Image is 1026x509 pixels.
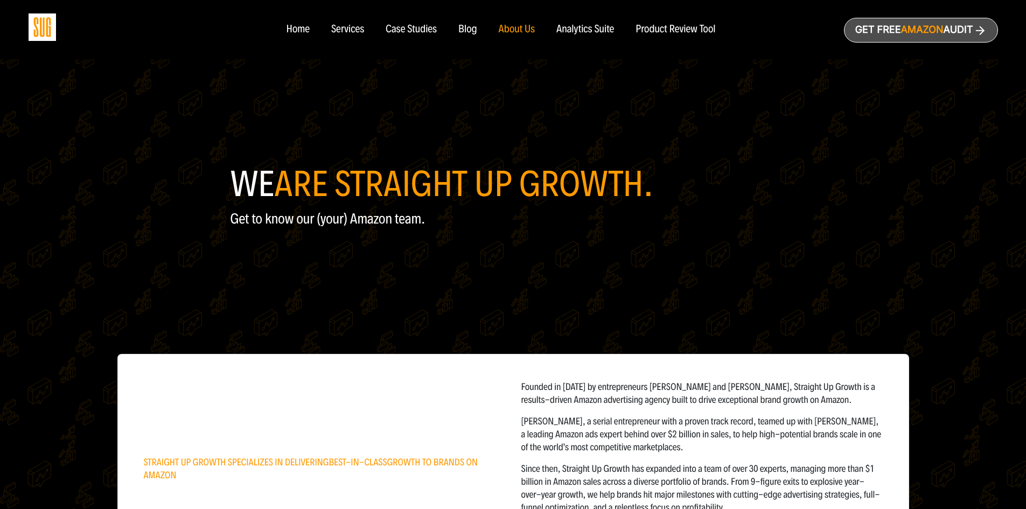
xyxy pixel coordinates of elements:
[274,163,653,206] span: ARE STRAIGHT UP GROWTH.
[231,168,796,200] h1: WE
[636,24,715,36] a: Product Review Tool
[901,24,943,36] span: Amazon
[286,24,309,36] a: Home
[458,24,477,36] a: Blog
[556,24,614,36] a: Analytics Suite
[499,24,535,36] a: About Us
[329,456,387,468] span: BEST-IN-CLASS
[844,18,998,43] a: Get freeAmazonAudit
[29,13,56,41] img: Sug
[386,24,437,36] a: Case Studies
[521,380,883,406] p: Founded in [DATE] by entrepreneurs [PERSON_NAME] and [PERSON_NAME], Straight Up Growth is a resul...
[231,211,796,227] p: Get to know our (your) Amazon team.
[331,24,364,36] a: Services
[144,456,505,482] div: STRAIGHT UP GROWTH SPECIALIZES IN DELIVERING GROWTH TO BRANDS ON AMAZON
[521,415,883,454] p: [PERSON_NAME], a serial entrepreneur with a proven track record, teamed up with [PERSON_NAME], a ...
